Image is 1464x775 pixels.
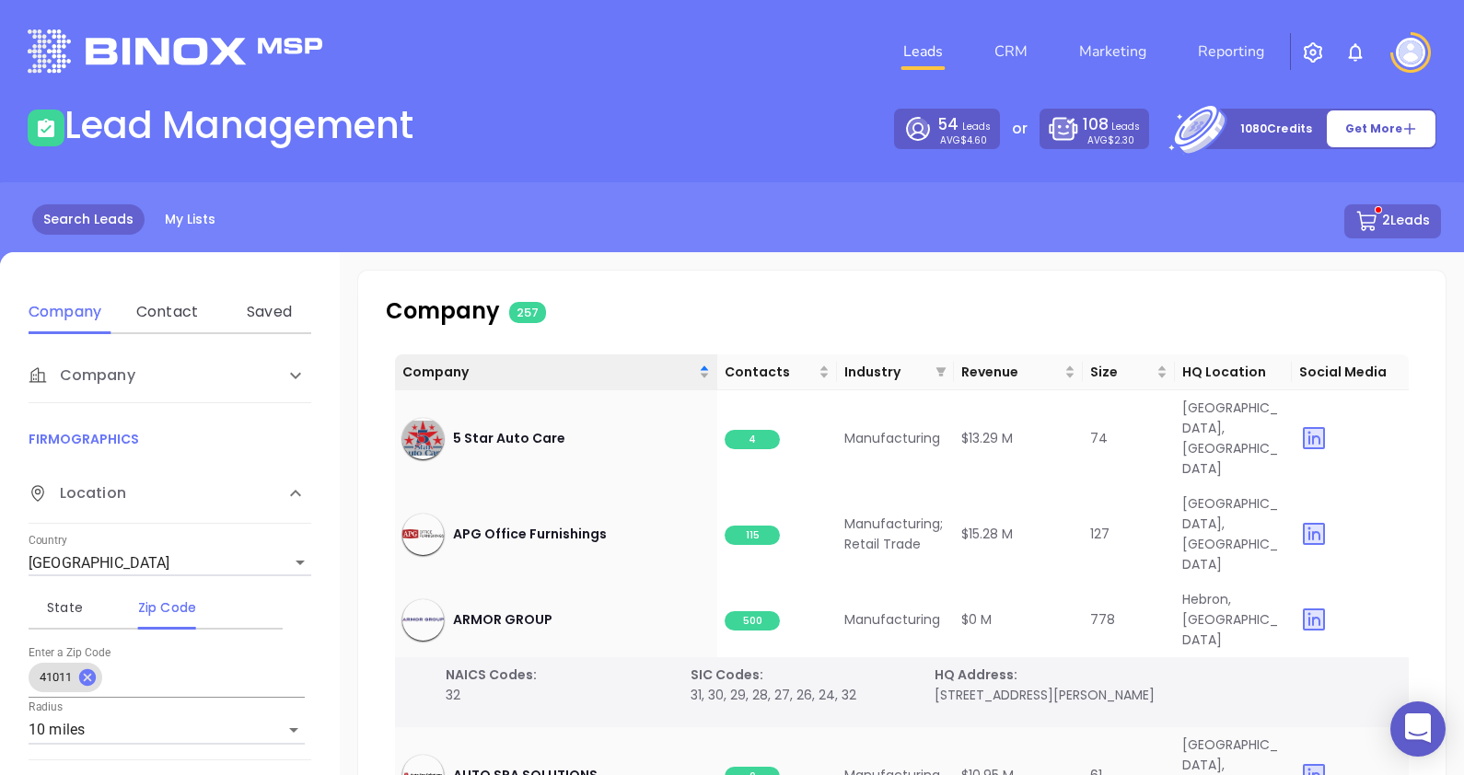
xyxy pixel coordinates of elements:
[29,648,110,659] label: Enter a Zip Code
[935,366,947,377] span: filter
[961,362,1061,382] span: Revenue
[453,609,552,630] span: ARMOR GROUP
[1090,362,1153,382] span: Size
[29,596,101,619] div: State
[1240,120,1312,138] p: 1080 Credits
[1299,605,1329,634] img: linkedin yes
[987,33,1035,70] a: CRM
[1182,590,1278,649] span: Hebron, [GEOGRAPHIC_DATA]
[725,611,780,630] span: 500
[402,609,444,630] img: company-icon
[29,482,126,504] span: Location
[960,133,987,147] span: $4.60
[844,610,940,629] span: Manufacturing
[937,113,959,135] span: 54
[1299,519,1329,549] img: linkedin yes
[29,348,311,403] div: Company
[32,204,145,235] a: Search Leads
[446,685,668,705] p: 32
[402,362,695,382] span: Company
[64,103,413,147] h1: Lead Management
[1090,610,1115,629] span: 778
[402,421,444,456] img: company-icon
[28,29,322,73] img: logo
[29,429,311,449] p: FIRMOGRAPHICS
[29,536,67,547] label: Country
[961,429,1013,447] span: $13.29 M
[1175,354,1292,390] th: HQ Location
[131,301,203,323] div: Contact
[691,665,913,685] p: SIC Codes:
[844,362,928,382] span: Industry
[233,301,306,323] div: Saved
[395,354,717,390] th: Company
[961,525,1013,543] span: $15.28 M
[154,204,227,235] a: My Lists
[402,529,444,538] img: company-icon
[446,665,668,685] p: NAICS Codes:
[29,668,83,687] span: 41011
[1182,494,1278,573] span: [GEOGRAPHIC_DATA], [GEOGRAPHIC_DATA]
[386,295,799,328] p: Company
[717,354,837,390] th: Contacts
[932,358,950,386] span: filter
[1191,33,1272,70] a: Reporting
[509,302,546,323] span: 257
[935,685,1157,705] p: [STREET_ADDRESS][PERSON_NAME]
[1083,113,1140,136] p: Leads
[1072,33,1154,70] a: Marketing
[1396,38,1425,67] img: user
[453,428,565,448] span: 5 Star Auto Care
[1083,354,1175,390] th: Size
[1090,429,1108,447] span: 74
[725,362,815,382] span: Contacts
[935,665,1157,685] p: HQ Address:
[1090,525,1110,543] span: 127
[954,354,1083,390] th: Revenue
[29,663,102,692] div: 41011
[29,702,63,713] label: Radius
[1012,118,1028,140] p: or
[940,136,987,145] p: AVG
[1299,423,1329,453] img: linkedin yes
[29,464,311,524] div: Location
[29,549,311,578] div: [GEOGRAPHIC_DATA]
[691,685,913,705] p: 31, 30, 29, 28, 27, 26, 24, 32
[453,524,607,544] span: APG Office Furnishings
[844,515,947,553] span: Manufacturing; Retail Trade
[961,610,992,629] span: $0 M
[1108,133,1134,147] span: $2.30
[1083,113,1109,135] span: 108
[937,113,990,136] p: Leads
[1326,110,1436,148] button: Get More
[1182,399,1278,478] span: [GEOGRAPHIC_DATA], [GEOGRAPHIC_DATA]
[1302,41,1324,64] img: iconSetting
[29,301,101,323] div: Company
[844,429,940,447] span: Manufacturing
[1292,354,1409,390] th: Social Media
[896,33,950,70] a: Leads
[1344,41,1366,64] img: iconNotification
[1087,136,1134,145] p: AVG
[1344,204,1441,238] button: 2Leads
[725,526,780,545] span: 115
[281,717,307,743] button: Open
[725,430,780,449] span: 4
[29,364,135,387] span: Company
[131,596,203,619] div: Zip Code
